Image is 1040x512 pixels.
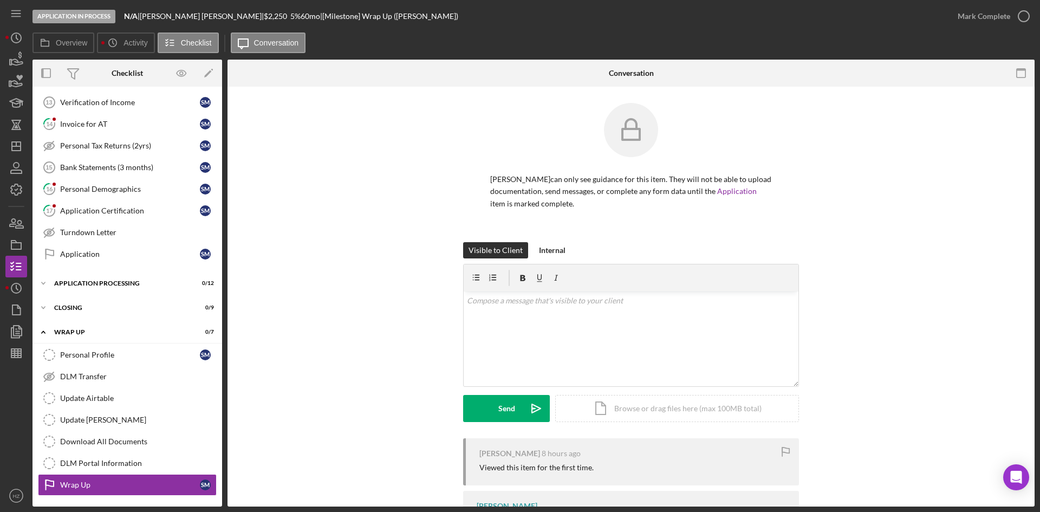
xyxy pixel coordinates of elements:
[60,206,200,215] div: Application Certification
[542,449,581,458] time: 2025-09-03 06:20
[463,242,528,258] button: Visible to Client
[46,185,53,192] tspan: 16
[60,437,216,446] div: Download All Documents
[38,178,217,200] a: 16Personal DemographicsSM
[264,11,287,21] span: $2,250
[38,474,217,496] a: Wrap UpSM
[38,452,217,474] a: DLM Portal Information
[60,416,216,424] div: Update [PERSON_NAME]
[60,459,216,468] div: DLM Portal Information
[60,250,200,258] div: Application
[60,185,200,193] div: Personal Demographics
[140,12,264,21] div: [PERSON_NAME] [PERSON_NAME] |
[490,173,772,210] p: [PERSON_NAME] can only see guidance for this item. They will not be able to upload documentation,...
[60,120,200,128] div: Invoice for AT
[54,329,187,335] div: Wrap up
[97,33,154,53] button: Activity
[60,163,200,172] div: Bank Statements (3 months)
[958,5,1010,27] div: Mark Complete
[5,485,27,507] button: HZ
[60,481,200,489] div: Wrap Up
[38,92,217,113] a: 13Verification of IncomeSM
[200,97,211,108] div: S M
[469,242,523,258] div: Visible to Client
[498,395,515,422] div: Send
[60,351,200,359] div: Personal Profile
[254,38,299,47] label: Conversation
[112,69,143,77] div: Checklist
[194,280,214,287] div: 0 / 12
[534,242,571,258] button: Internal
[45,99,52,106] tspan: 13
[45,164,52,171] tspan: 15
[200,205,211,216] div: S M
[32,10,115,23] div: Application In Process
[13,493,20,499] text: HZ
[56,38,87,47] label: Overview
[38,366,217,387] a: DLM Transfer
[46,120,53,127] tspan: 14
[290,12,301,21] div: 5 %
[123,38,147,47] label: Activity
[38,387,217,409] a: Update Airtable
[124,11,138,21] b: N/A
[609,69,654,77] div: Conversation
[200,479,211,490] div: S M
[38,113,217,135] a: 14Invoice for ATSM
[1003,464,1029,490] div: Open Intercom Messenger
[477,502,537,510] div: [PERSON_NAME]
[200,119,211,129] div: S M
[301,12,320,21] div: 60 mo
[60,141,200,150] div: Personal Tax Returns (2yrs)
[200,184,211,195] div: S M
[463,395,550,422] button: Send
[194,304,214,311] div: 0 / 9
[200,162,211,173] div: S M
[158,33,219,53] button: Checklist
[200,140,211,151] div: S M
[38,157,217,178] a: 15Bank Statements (3 months)SM
[38,344,217,366] a: Personal ProfileSM
[38,409,217,431] a: Update [PERSON_NAME]
[32,33,94,53] button: Overview
[60,394,216,403] div: Update Airtable
[38,135,217,157] a: Personal Tax Returns (2yrs)SM
[60,372,216,381] div: DLM Transfer
[200,249,211,260] div: S M
[200,349,211,360] div: S M
[60,228,216,237] div: Turndown Letter
[231,33,306,53] button: Conversation
[60,98,200,107] div: Verification of Income
[181,38,212,47] label: Checklist
[46,207,53,214] tspan: 17
[194,329,214,335] div: 0 / 7
[947,5,1035,27] button: Mark Complete
[717,186,757,196] a: Application
[479,463,594,472] div: Viewed this item for the first time.
[479,449,540,458] div: [PERSON_NAME]
[124,12,140,21] div: |
[38,222,217,243] a: Turndown Letter
[539,242,565,258] div: Internal
[54,280,187,287] div: Application Processing
[320,12,458,21] div: | [Milestone] Wrap Up ([PERSON_NAME])
[54,304,187,311] div: Closing
[38,200,217,222] a: 17Application CertificationSM
[38,431,217,452] a: Download All Documents
[38,243,217,265] a: ApplicationSM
